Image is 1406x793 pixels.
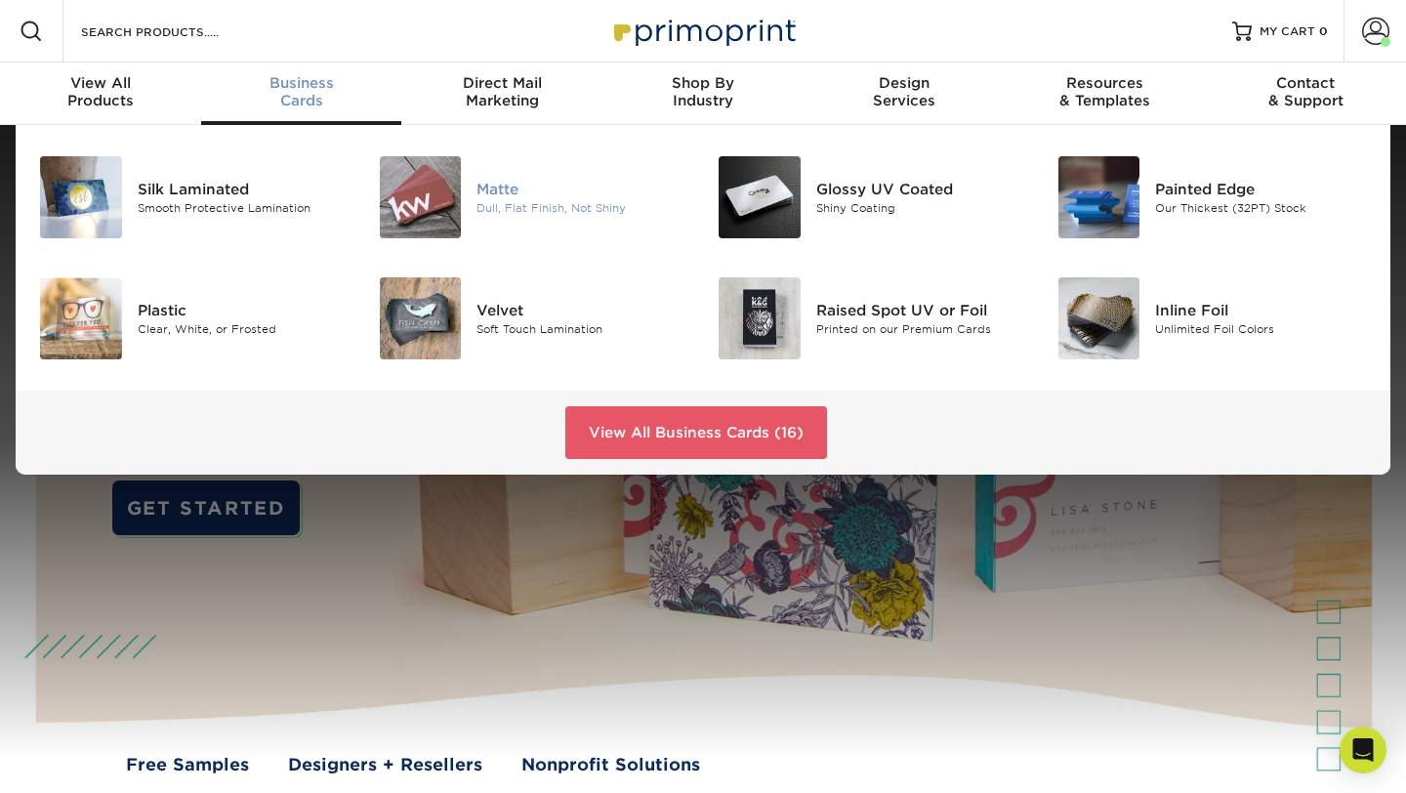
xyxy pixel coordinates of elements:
span: Resources [1005,74,1206,92]
a: Plastic Business Cards Plastic Clear, White, or Frosted [39,270,350,367]
a: Resources& Templates [1005,63,1206,125]
img: Inline Foil Business Cards [1058,277,1140,359]
div: Velvet [476,299,688,320]
a: Inline Foil Business Cards Inline Foil Unlimited Foil Colors [1057,270,1368,367]
div: Silk Laminated [138,179,350,200]
div: Painted Edge [1155,179,1367,200]
div: Open Intercom Messenger [1340,727,1386,773]
img: Plastic Business Cards [40,277,122,359]
a: View All Business Cards (16) [565,406,827,459]
div: Inline Foil [1155,299,1367,320]
img: Silk Laminated Business Cards [40,156,122,238]
div: & Templates [1005,74,1206,109]
img: Glossy UV Coated Business Cards [719,156,801,238]
a: Designers + Resellers [288,752,482,777]
div: Soft Touch Lamination [476,320,688,337]
div: Our Thickest (32PT) Stock [1155,200,1367,217]
div: & Support [1205,74,1406,109]
div: Clear, White, or Frosted [138,320,350,337]
img: Raised Spot UV or Foil Business Cards [719,277,801,359]
div: Industry [602,74,804,109]
div: Marketing [401,74,602,109]
a: Matte Business Cards Matte Dull, Flat Finish, Not Shiny [379,148,689,246]
a: Raised Spot UV or Foil Business Cards Raised Spot UV or Foil Printed on our Premium Cards [718,270,1028,367]
a: Direct MailMarketing [401,63,602,125]
div: Dull, Flat Finish, Not Shiny [476,200,688,217]
div: Services [804,74,1005,109]
span: 0 [1319,24,1328,38]
div: Raised Spot UV or Foil [816,299,1028,320]
img: Painted Edge Business Cards [1058,156,1140,238]
div: Smooth Protective Lamination [138,200,350,217]
div: Cards [201,74,402,109]
input: SEARCH PRODUCTS..... [79,20,269,43]
a: Contact& Support [1205,63,1406,125]
a: Free Samples [126,752,249,777]
img: Primoprint [605,10,801,52]
a: Silk Laminated Business Cards Silk Laminated Smooth Protective Lamination [39,148,350,246]
a: Glossy UV Coated Business Cards Glossy UV Coated Shiny Coating [718,148,1028,246]
span: Design [804,74,1005,92]
div: Matte [476,179,688,200]
a: Velvet Business Cards Velvet Soft Touch Lamination [379,270,689,367]
a: Painted Edge Business Cards Painted Edge Our Thickest (32PT) Stock [1057,148,1368,246]
div: Unlimited Foil Colors [1155,320,1367,337]
div: Shiny Coating [816,200,1028,217]
div: Plastic [138,299,350,320]
a: BusinessCards [201,63,402,125]
a: Nonprofit Solutions [521,752,700,777]
img: Matte Business Cards [380,156,462,238]
span: Contact [1205,74,1406,92]
img: Velvet Business Cards [380,277,462,359]
span: Shop By [602,74,804,92]
span: Business [201,74,402,92]
span: Direct Mail [401,74,602,92]
a: Shop ByIndustry [602,63,804,125]
span: MY CART [1260,23,1315,40]
div: Printed on our Premium Cards [816,320,1028,337]
div: Glossy UV Coated [816,179,1028,200]
a: DesignServices [804,63,1005,125]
